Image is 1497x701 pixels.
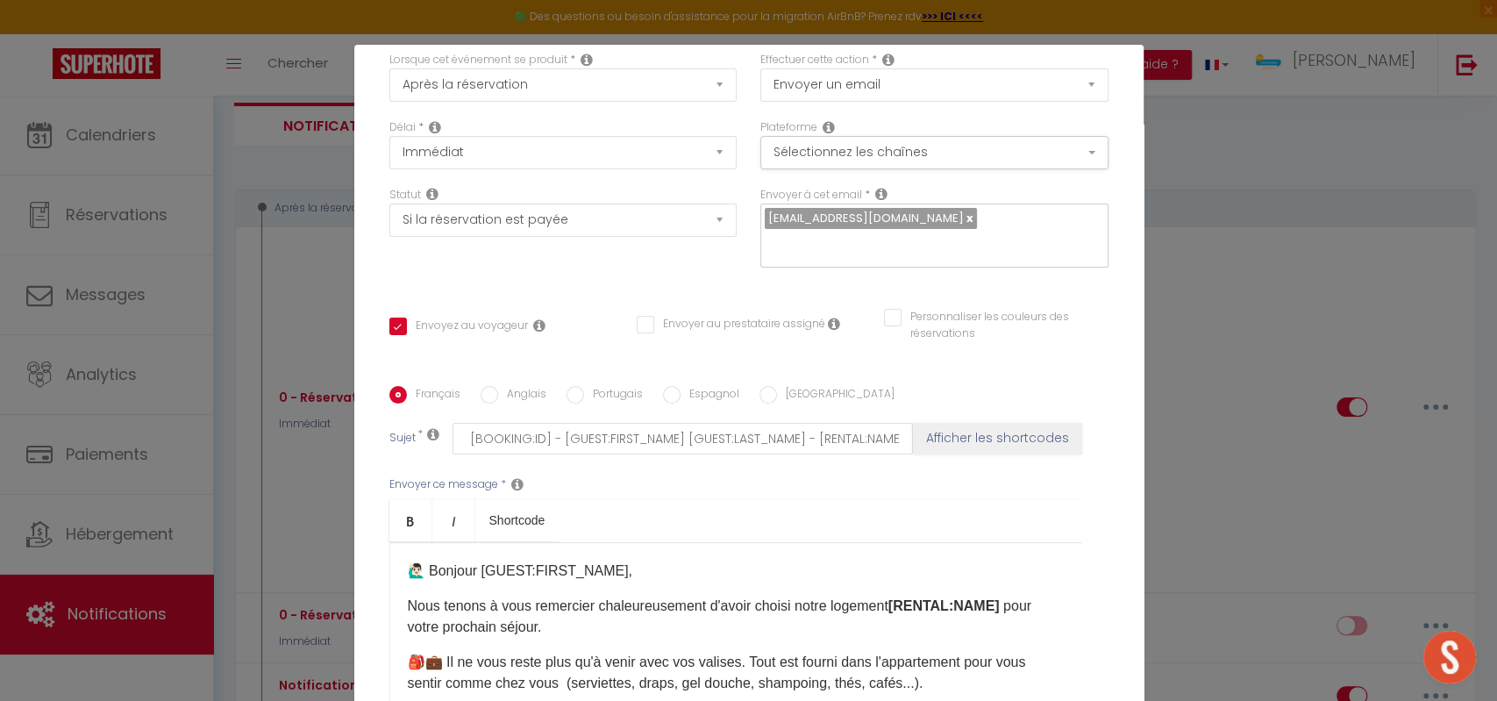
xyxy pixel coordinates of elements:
label: Délai [389,119,416,136]
div: Ouvrir le chat [1423,631,1476,683]
label: Effectuer cette action [760,52,869,68]
i: Action Type [882,53,895,67]
a: Bold [389,499,432,541]
p: Nous tenons à vous remercier chaleureusement d'avoir choisi notre logement ​ ​pour votre prochain... [408,596,1064,638]
label: Français [407,386,460,405]
label: Anglais [498,386,546,405]
span: [EMAIL_ADDRESS][DOMAIN_NAME] [768,210,964,226]
label: Portugais [584,386,643,405]
p: 🙋🏻‍♂️ Bonjour [GUEST:FIRST_NAME], [408,561,1064,582]
label: Sujet [389,430,416,448]
i: Event Occur [581,53,593,67]
i: Action Channel [823,120,835,134]
i: Action Time [429,120,441,134]
i: Subject [427,427,439,441]
label: Statut [389,187,421,204]
button: Sélectionnez les chaînes [760,136,1108,169]
button: Afficher les shortcodes [913,423,1082,454]
b: [RENTAL:NAME] [888,598,1000,613]
label: Envoyer à cet email [760,187,862,204]
p: 🎒💼 Il ne vous reste plus qu'à venir avec vos valises. Tout est fourni dans l'appartement pour vou... [408,652,1064,694]
label: Envoyer ce message [389,476,498,493]
label: Lorsque cet événement se produit [389,52,567,68]
i: Envoyer au prestataire si il est assigné [828,317,840,331]
i: Recipient [875,187,888,201]
a: Italic [432,499,475,541]
label: Espagnol [681,386,739,405]
label: Plateforme [760,119,817,136]
i: Booking status [426,187,438,201]
a: Shortcode [475,499,560,541]
label: Envoyez au voyageur [407,318,528,337]
i: Envoyer au voyageur [533,318,545,333]
i: Message [511,477,524,491]
label: [GEOGRAPHIC_DATA] [777,386,895,405]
